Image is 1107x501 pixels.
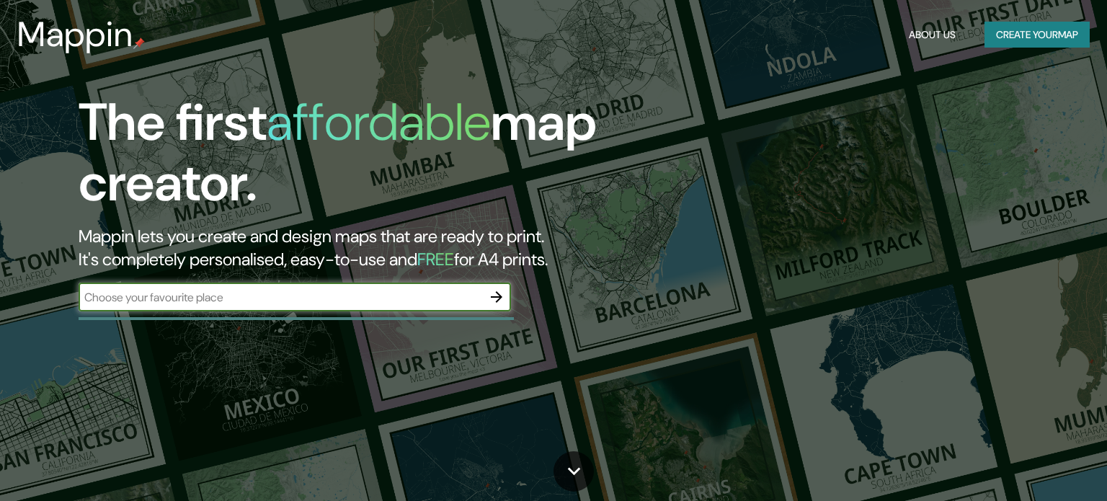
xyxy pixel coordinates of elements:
button: About Us [903,22,961,48]
h1: affordable [267,89,491,156]
h2: Mappin lets you create and design maps that are ready to print. It's completely personalised, eas... [79,225,632,271]
h3: Mappin [17,14,133,55]
input: Choose your favourite place [79,289,482,306]
h5: FREE [417,248,454,270]
button: Create yourmap [984,22,1090,48]
img: mappin-pin [133,37,145,49]
h1: The first map creator. [79,92,632,225]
